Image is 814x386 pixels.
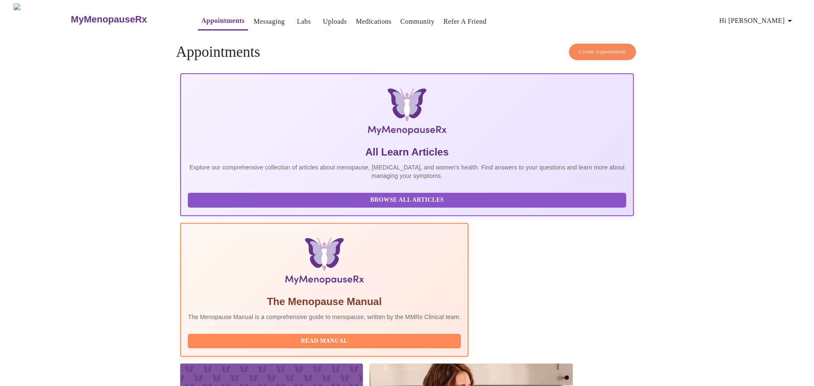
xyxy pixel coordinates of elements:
[198,12,248,31] button: Appointments
[188,334,461,349] button: Read Manual
[356,16,391,28] a: Medications
[176,44,638,61] h4: Appointments
[256,88,558,139] img: MyMenopauseRx Logo
[196,195,618,205] span: Browse All Articles
[250,13,288,30] button: Messaging
[188,313,461,321] p: The Menopause Manual is a comprehensive guide to menopause, written by the MMRx Clinical team.
[231,237,417,288] img: Menopause Manual
[440,13,490,30] button: Refer a Friend
[188,337,463,344] a: Read Manual
[569,44,636,60] button: Create Appointment
[188,163,626,180] p: Explore our comprehensive collection of articles about menopause, [MEDICAL_DATA], and women's hea...
[188,196,628,203] a: Browse All Articles
[70,5,181,34] a: MyMenopauseRx
[320,13,351,30] button: Uploads
[188,145,626,159] h5: All Learn Articles
[397,13,438,30] button: Community
[719,15,795,27] span: Hi [PERSON_NAME]
[254,16,284,28] a: Messaging
[71,14,147,25] h3: MyMenopauseRx
[716,12,798,29] button: Hi [PERSON_NAME]
[188,295,461,308] h5: The Menopause Manual
[290,13,318,30] button: Labs
[297,16,311,28] a: Labs
[201,15,245,27] a: Appointments
[323,16,347,28] a: Uploads
[188,193,626,208] button: Browse All Articles
[579,47,626,57] span: Create Appointment
[14,3,70,35] img: MyMenopauseRx Logo
[400,16,435,28] a: Community
[443,16,487,28] a: Refer a Friend
[196,336,452,347] span: Read Manual
[352,13,395,30] button: Medications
